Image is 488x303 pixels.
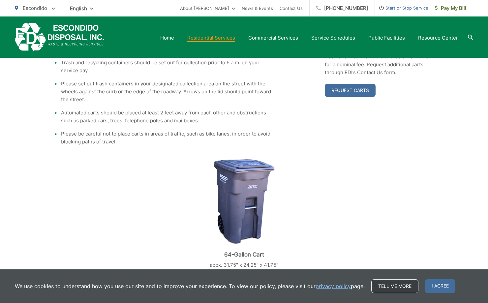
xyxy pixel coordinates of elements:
a: Residential Services [187,34,235,42]
img: cart-trash.png [214,159,275,245]
li: Please be careful not to place carts in areas of traffic, such as bike lanes, in order to avoid b... [61,130,272,146]
a: About [PERSON_NAME] [180,4,235,12]
li: Automated carts should be placed at least 2 feet away from each other and obstructions such as pa... [61,109,272,125]
a: Home [160,34,174,42]
p: Additional trash carts are available from EDCO for a nominal fee. Request additional carts throug... [325,53,434,76]
a: Contact Us [280,4,303,12]
p: We use cookies to understand how you use our site and to improve your experience. To view our pol... [15,282,365,290]
p: 64-Gallon Cart [173,251,315,258]
span: English [65,3,98,14]
p: appx. 31.75" x 24.25" x 41.75" [173,261,315,269]
a: News & Events [242,4,273,12]
a: Public Facilities [368,34,405,42]
a: Service Schedules [311,34,355,42]
li: Trash and recycling containers should be set out for collection prior to 6 a.m. on your service day [61,59,272,75]
a: privacy policy [316,282,351,290]
a: Resource Center [418,34,458,42]
a: Commercial Services [248,34,298,42]
span: I agree [425,279,455,293]
a: Request Carts [325,84,376,97]
a: EDCD logo. Return to the homepage. [15,23,104,52]
li: Please set out trash containers in your designated collection area on the street with the wheels ... [61,80,272,104]
span: Pay My Bill [435,4,466,12]
a: Tell me more [371,279,418,293]
span: Escondido [23,5,47,11]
